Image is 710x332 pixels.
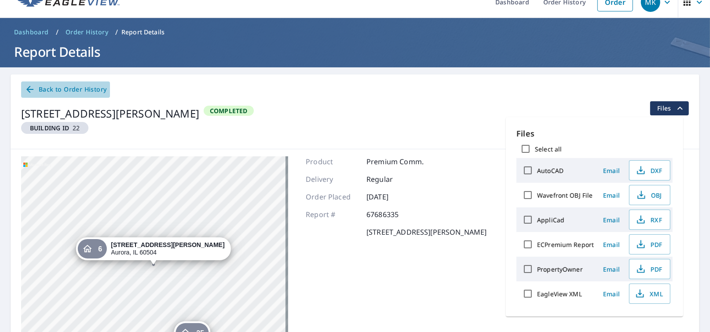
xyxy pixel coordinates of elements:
[629,160,670,181] button: DXF
[629,284,670,304] button: XML
[657,103,685,114] span: Files
[601,240,622,249] span: Email
[601,290,622,298] span: Email
[11,25,699,39] nav: breadcrumb
[635,190,663,200] span: OBJ
[629,259,670,279] button: PDF
[537,290,582,298] label: EagleView XML
[635,288,663,299] span: XML
[597,287,626,301] button: Email
[111,241,224,256] div: Aurora, IL 60504
[115,27,118,37] li: /
[111,241,224,248] strong: [STREET_ADDRESS][PERSON_NAME]
[629,234,670,255] button: PDF
[11,43,699,61] h1: Report Details
[14,28,49,37] span: Dashboard
[650,101,689,115] button: filesDropdownBtn-67686335
[629,185,670,205] button: OBJ
[366,192,419,202] p: [DATE]
[205,107,253,115] span: Completed
[635,264,663,274] span: PDF
[25,84,106,95] span: Back to Order History
[537,216,564,224] label: AppliCad
[537,166,564,175] label: AutoCAD
[601,216,622,224] span: Email
[366,156,424,167] p: Premium Comm.
[76,237,231,265] div: Dropped pin, building 6, Residential property, 150 Gregory St Aurora, IL 60504
[601,191,622,199] span: Email
[366,209,419,220] p: 67686335
[635,239,663,250] span: PDF
[537,240,594,249] label: ECPremium Report
[537,191,593,199] label: Wavefront OBJ File
[597,238,626,251] button: Email
[635,214,663,225] span: RXF
[66,28,108,37] span: Order History
[635,165,663,176] span: DXF
[629,210,670,230] button: RXF
[537,265,583,273] label: PropertyOwner
[25,124,85,132] span: 22
[597,164,626,177] button: Email
[366,174,419,184] p: Regular
[306,174,359,184] p: Delivery
[306,209,359,220] p: Report #
[366,227,487,237] p: [STREET_ADDRESS][PERSON_NAME]
[21,81,110,98] a: Back to Order History
[597,213,626,227] button: Email
[98,246,102,252] span: 6
[601,166,622,175] span: Email
[597,262,626,276] button: Email
[535,145,562,153] label: Select all
[30,124,69,132] em: Building ID
[56,27,59,37] li: /
[306,192,359,202] p: Order Placed
[121,28,165,37] p: Report Details
[62,25,112,39] a: Order History
[11,25,52,39] a: Dashboard
[597,188,626,202] button: Email
[21,106,199,122] div: [STREET_ADDRESS][PERSON_NAME]
[516,128,673,140] p: Files
[601,265,622,273] span: Email
[306,156,359,167] p: Product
